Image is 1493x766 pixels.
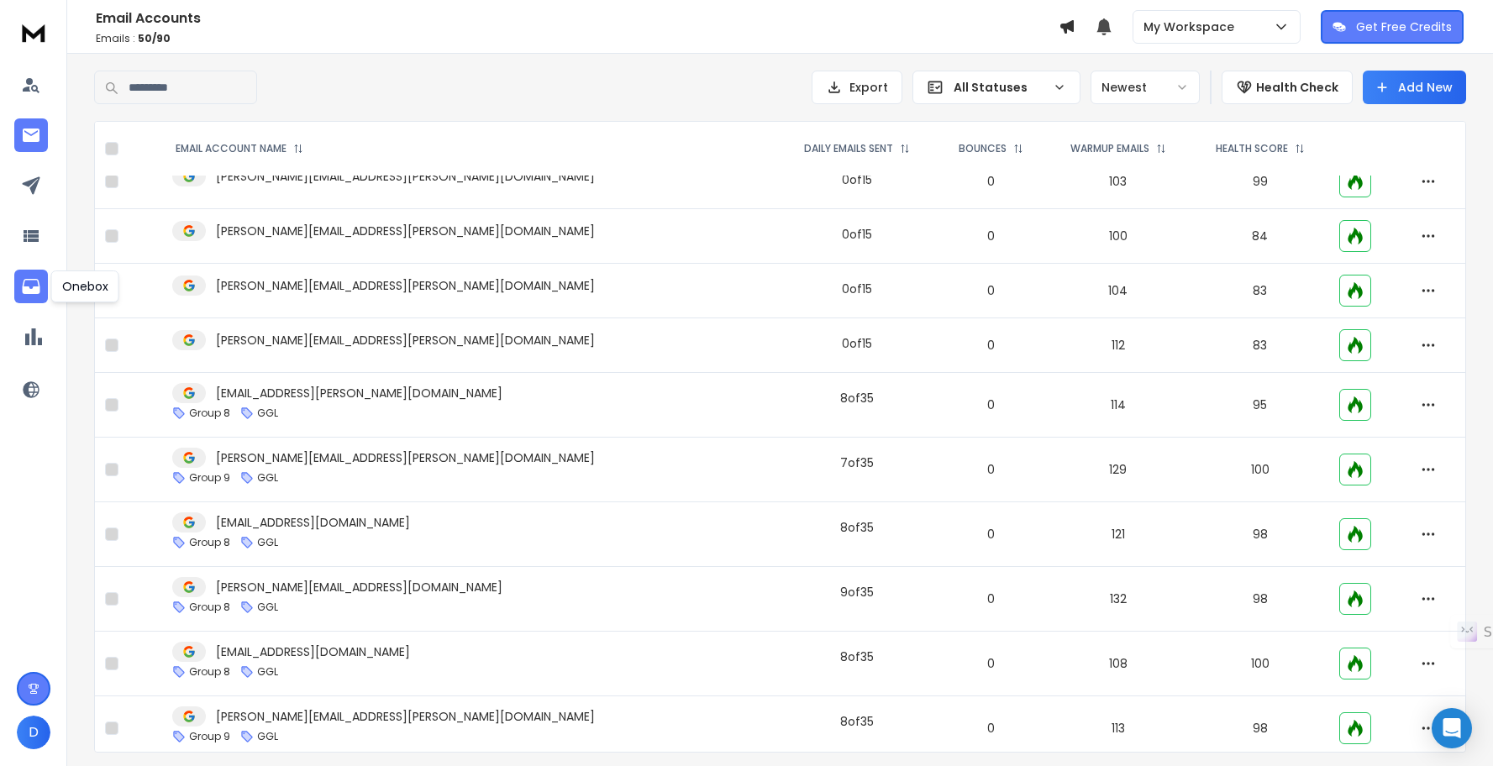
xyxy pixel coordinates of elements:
p: [PERSON_NAME][EMAIL_ADDRESS][PERSON_NAME][DOMAIN_NAME] [216,332,595,349]
div: 8 of 35 [840,390,874,407]
button: D [17,716,50,749]
div: 8 of 35 [840,713,874,730]
p: Group 8 [189,536,230,549]
p: 0 [946,337,1035,354]
td: 98 [1191,696,1329,761]
p: Group 9 [189,730,230,743]
p: Group 8 [189,407,230,420]
p: Group 8 [189,601,230,614]
div: EMAIL ACCOUNT NAME [176,142,303,155]
p: GGL [257,730,278,743]
p: 0 [946,396,1035,413]
p: GGL [257,665,278,679]
td: 100 [1045,209,1191,264]
p: Group 8 [189,665,230,679]
td: 98 [1191,502,1329,567]
p: WARMUP EMAILS [1070,142,1149,155]
p: My Workspace [1143,18,1241,35]
td: 95 [1191,373,1329,438]
td: 132 [1045,567,1191,632]
p: [EMAIL_ADDRESS][PERSON_NAME][DOMAIN_NAME] [216,385,502,401]
p: BOUNCES [959,142,1007,155]
p: [PERSON_NAME][EMAIL_ADDRESS][DOMAIN_NAME] [216,579,502,595]
p: 0 [946,228,1035,244]
td: 100 [1191,632,1329,696]
td: 113 [1045,696,1191,761]
div: 8 of 35 [840,519,874,536]
p: 0 [946,282,1035,299]
p: 0 [946,655,1035,672]
p: DAILY EMAILS SENT [804,142,893,155]
p: [PERSON_NAME][EMAIL_ADDRESS][PERSON_NAME][DOMAIN_NAME] [216,277,595,294]
td: 114 [1045,373,1191,438]
p: 0 [946,173,1035,190]
p: HEALTH SCORE [1216,142,1288,155]
p: Emails : [96,32,1059,45]
button: Export [812,71,902,104]
p: GGL [257,536,278,549]
td: 83 [1191,318,1329,373]
h1: Email Accounts [96,8,1059,29]
p: 0 [946,720,1035,737]
td: 100 [1191,438,1329,502]
button: Get Free Credits [1321,10,1464,44]
td: 104 [1045,264,1191,318]
td: 129 [1045,438,1191,502]
p: [EMAIL_ADDRESS][DOMAIN_NAME] [216,643,410,660]
p: 0 [946,590,1035,607]
td: 103 [1045,155,1191,209]
p: [PERSON_NAME][EMAIL_ADDRESS][PERSON_NAME][DOMAIN_NAME] [216,449,595,466]
td: 112 [1045,318,1191,373]
p: [PERSON_NAME][EMAIL_ADDRESS][PERSON_NAME][DOMAIN_NAME] [216,168,595,185]
button: Health Check [1222,71,1353,104]
td: 83 [1191,264,1329,318]
p: [PERSON_NAME][EMAIL_ADDRESS][PERSON_NAME][DOMAIN_NAME] [216,708,595,725]
p: Group 9 [189,471,230,485]
div: 0 of 15 [842,335,872,352]
td: 98 [1191,567,1329,632]
p: 0 [946,526,1035,543]
p: GGL [257,601,278,614]
button: Newest [1091,71,1200,104]
p: All Statuses [954,79,1046,96]
p: 0 [946,461,1035,478]
div: 0 of 15 [842,226,872,243]
p: [PERSON_NAME][EMAIL_ADDRESS][PERSON_NAME][DOMAIN_NAME] [216,223,595,239]
div: 9 of 35 [840,584,874,601]
td: 108 [1045,632,1191,696]
span: 50 / 90 [138,31,171,45]
img: logo [17,17,50,48]
p: GGL [257,407,278,420]
p: [EMAIL_ADDRESS][DOMAIN_NAME] [216,514,410,531]
button: Add New [1363,71,1466,104]
div: 8 of 35 [840,648,874,665]
p: GGL [257,471,278,485]
p: Get Free Credits [1356,18,1452,35]
div: Open Intercom Messenger [1432,708,1472,748]
td: 99 [1191,155,1329,209]
div: 0 of 15 [842,281,872,297]
td: 121 [1045,502,1191,567]
div: Onebox [51,270,119,302]
p: Health Check [1256,79,1338,96]
div: 0 of 15 [842,171,872,188]
div: 7 of 35 [840,454,874,471]
td: 84 [1191,209,1329,264]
